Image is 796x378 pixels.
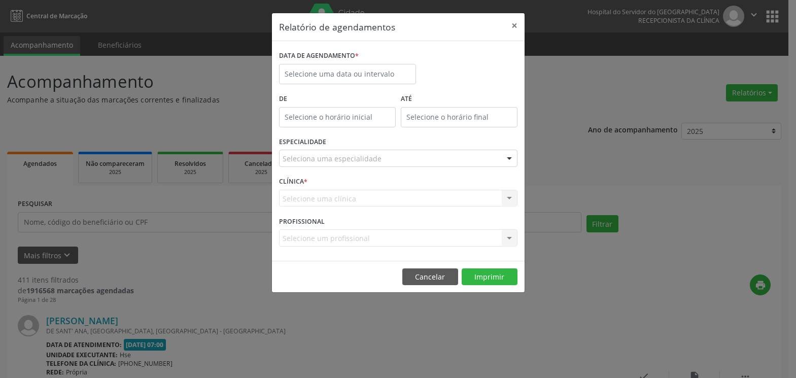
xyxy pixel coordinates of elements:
[402,268,458,286] button: Cancelar
[279,107,396,127] input: Selecione o horário inicial
[462,268,517,286] button: Imprimir
[279,20,395,33] h5: Relatório de agendamentos
[401,107,517,127] input: Selecione o horário final
[279,214,325,229] label: PROFISSIONAL
[279,134,326,150] label: ESPECIALIDADE
[279,64,416,84] input: Selecione uma data ou intervalo
[279,174,307,190] label: CLÍNICA
[283,153,382,164] span: Seleciona uma especialidade
[279,91,396,107] label: De
[279,48,359,64] label: DATA DE AGENDAMENTO
[401,91,517,107] label: ATÉ
[504,13,525,38] button: Close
